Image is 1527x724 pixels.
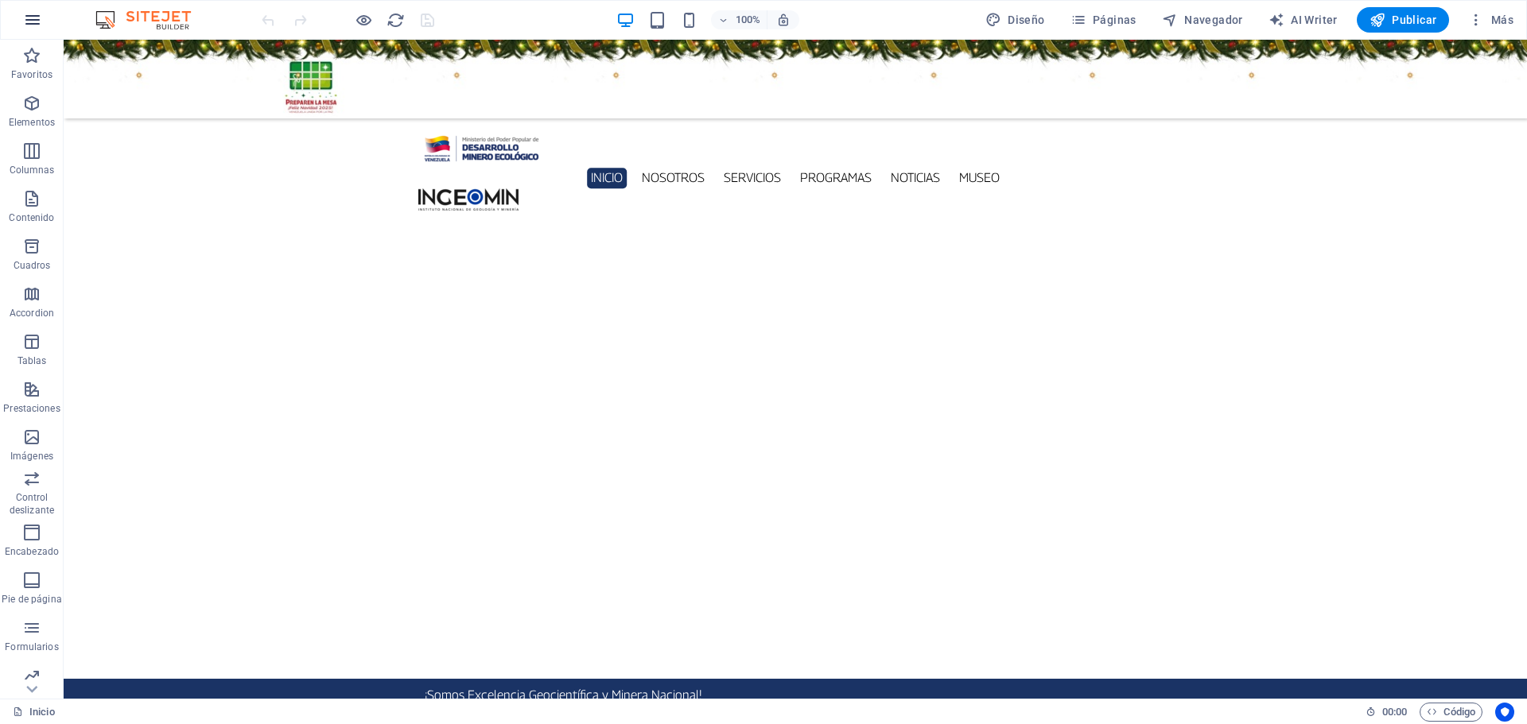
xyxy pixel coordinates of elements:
h6: 100% [735,10,760,29]
button: Código [1420,703,1482,722]
div: Diseño (Ctrl+Alt+Y) [979,7,1051,33]
button: Usercentrics [1495,703,1514,722]
span: 00 00 [1382,703,1407,722]
h6: Tiempo de la sesión [1366,703,1408,722]
p: Columnas [10,164,55,176]
p: Elementos [9,116,55,129]
i: Al redimensionar, ajustar el nivel de zoom automáticamente para ajustarse al dispositivo elegido. [776,13,791,27]
p: Cuadros [14,259,51,272]
span: Publicar [1370,12,1437,28]
span: : [1393,706,1396,718]
span: Navegador [1162,12,1243,28]
p: Contenido [9,211,54,224]
button: Más [1462,7,1520,33]
p: Pie de página [2,593,61,606]
span: AI Writer [1269,12,1338,28]
button: Páginas [1064,7,1143,33]
span: Páginas [1070,12,1137,28]
span: Diseño [985,12,1045,28]
button: Publicar [1357,7,1450,33]
button: Navegador [1156,7,1249,33]
span: Código [1427,703,1475,722]
p: Favoritos [11,68,52,81]
p: Prestaciones [3,402,60,415]
button: Haz clic para salir del modo de previsualización y seguir editando [354,10,373,29]
button: Diseño [979,7,1051,33]
img: Editor Logo [91,10,211,29]
a: Haz clic para cancelar la selección y doble clic para abrir páginas [13,703,55,722]
p: Tablas [17,354,47,367]
p: Encabezado [5,545,59,558]
span: Más [1468,12,1513,28]
p: Imágenes [10,450,53,463]
i: Volver a cargar página [387,11,405,29]
p: Formularios [5,641,58,653]
button: 100% [711,10,767,29]
button: reload [386,10,405,29]
button: AI Writer [1262,7,1344,33]
p: Accordion [10,307,54,319]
